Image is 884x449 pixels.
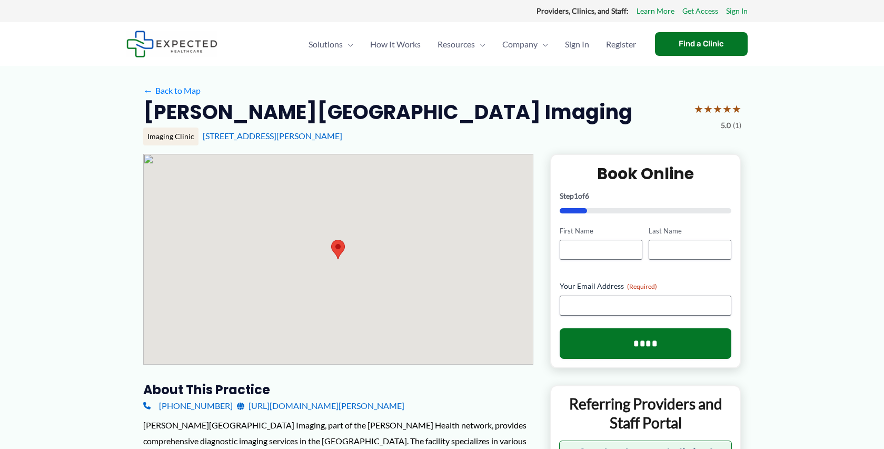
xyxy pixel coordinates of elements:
[126,31,217,57] img: Expected Healthcare Logo - side, dark font, small
[557,26,598,63] a: Sign In
[143,382,533,398] h3: About this practice
[237,398,404,414] a: [URL][DOMAIN_NAME][PERSON_NAME]
[203,131,342,141] a: [STREET_ADDRESS][PERSON_NAME]
[343,26,353,63] span: Menu Toggle
[560,192,732,200] p: Step of
[565,26,589,63] span: Sign In
[560,281,732,291] label: Your Email Address
[560,226,642,236] label: First Name
[559,394,732,433] p: Referring Providers and Staff Portal
[429,26,494,63] a: ResourcesMenu Toggle
[494,26,557,63] a: CompanyMenu Toggle
[502,26,538,63] span: Company
[560,163,732,184] h2: Book Online
[682,4,718,18] a: Get Access
[143,99,632,125] h2: [PERSON_NAME][GEOGRAPHIC_DATA] Imaging
[694,99,703,119] span: ★
[538,26,548,63] span: Menu Toggle
[300,26,362,63] a: SolutionsMenu Toggle
[721,119,731,132] span: 5.0
[703,99,713,119] span: ★
[309,26,343,63] span: Solutions
[143,85,153,95] span: ←
[722,99,732,119] span: ★
[537,6,629,15] strong: Providers, Clinics, and Staff:
[574,191,578,200] span: 1
[143,83,201,99] a: ←Back to Map
[726,4,748,18] a: Sign In
[598,26,644,63] a: Register
[637,4,674,18] a: Learn More
[627,282,657,290] span: (Required)
[475,26,485,63] span: Menu Toggle
[438,26,475,63] span: Resources
[585,191,589,200] span: 6
[606,26,636,63] span: Register
[655,32,748,56] a: Find a Clinic
[300,26,644,63] nav: Primary Site Navigation
[732,99,741,119] span: ★
[733,119,741,132] span: (1)
[143,398,233,414] a: [PHONE_NUMBER]
[370,26,421,63] span: How It Works
[362,26,429,63] a: How It Works
[713,99,722,119] span: ★
[649,226,731,236] label: Last Name
[143,128,198,145] div: Imaging Clinic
